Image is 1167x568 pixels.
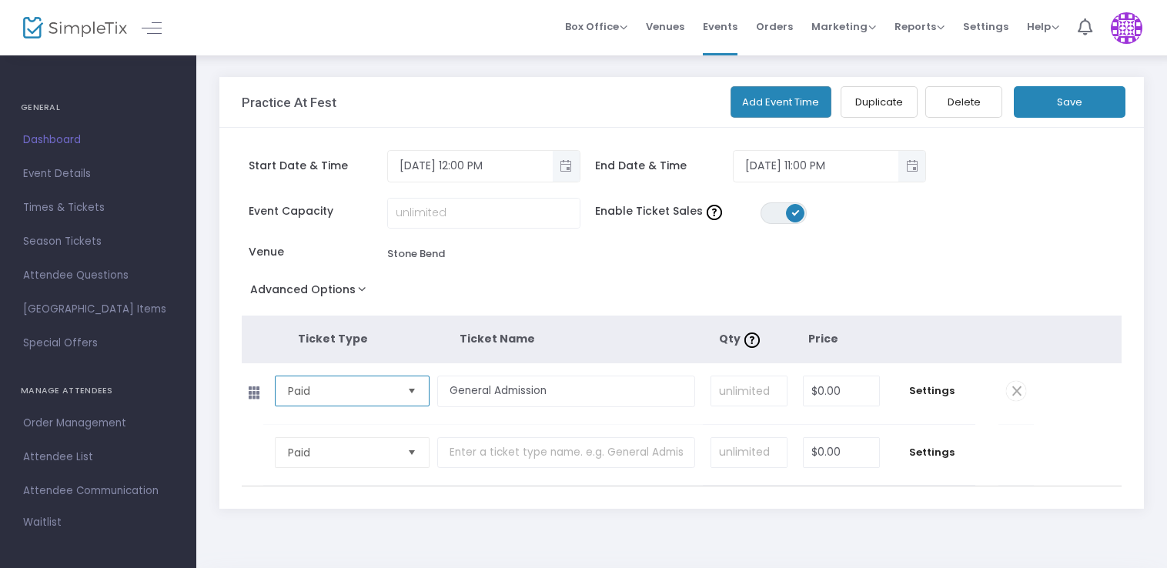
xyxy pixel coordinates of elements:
[23,447,173,467] span: Attendee List
[387,246,445,262] div: Stone Bend
[756,7,793,46] span: Orders
[895,383,968,399] span: Settings
[646,7,684,46] span: Venues
[242,279,381,306] button: Advanced Options
[711,438,787,467] input: unlimited
[242,95,336,110] h3: Practice At Fest
[595,158,733,174] span: End Date & Time
[895,445,968,460] span: Settings
[595,203,761,219] span: Enable Ticket Sales
[804,438,880,467] input: Price
[811,19,876,34] span: Marketing
[711,376,787,406] input: unlimited
[731,86,832,118] button: Add Event Time
[21,92,176,123] h4: GENERAL
[808,331,838,346] span: Price
[460,331,535,346] span: Ticket Name
[23,333,173,353] span: Special Offers
[963,7,1008,46] span: Settings
[744,332,760,348] img: question-mark
[23,164,173,184] span: Event Details
[21,376,176,406] h4: MANAGE ATTENDEES
[249,244,386,260] span: Venue
[565,19,627,34] span: Box Office
[23,413,173,433] span: Order Management
[23,481,173,501] span: Attendee Communication
[703,7,737,46] span: Events
[401,376,423,406] button: Select
[388,199,580,228] input: unlimited
[23,232,173,252] span: Season Tickets
[734,153,898,179] input: Select date & time
[23,266,173,286] span: Attendee Questions
[23,130,173,150] span: Dashboard
[249,158,386,174] span: Start Date & Time
[925,86,1002,118] button: Delete
[841,86,918,118] button: Duplicate
[298,331,368,346] span: Ticket Type
[894,19,945,34] span: Reports
[707,205,722,220] img: question-mark
[23,515,62,530] span: Waitlist
[898,151,925,182] button: Toggle popup
[437,376,695,407] input: Enter a ticket type name. e.g. General Admission
[792,209,800,216] span: ON
[1027,19,1059,34] span: Help
[288,445,395,460] span: Paid
[23,198,173,218] span: Times & Tickets
[288,383,395,399] span: Paid
[719,331,764,346] span: Qty
[437,437,695,469] input: Enter a ticket type name. e.g. General Admission
[553,151,580,182] button: Toggle popup
[23,299,173,319] span: [GEOGRAPHIC_DATA] Items
[804,376,880,406] input: Price
[401,438,423,467] button: Select
[388,153,553,179] input: Select date & time
[1014,86,1125,118] button: Save
[249,203,386,219] span: Event Capacity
